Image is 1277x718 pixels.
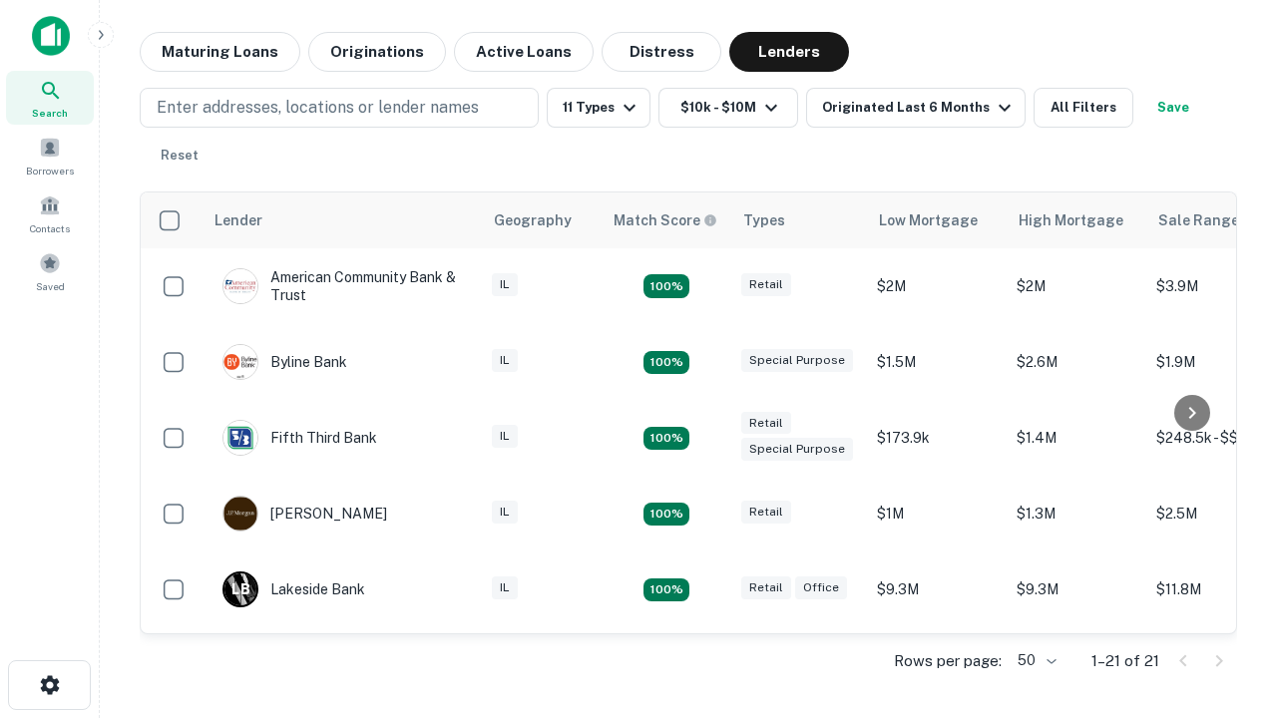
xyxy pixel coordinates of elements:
th: Lender [203,192,482,248]
td: $1M [867,476,1007,551]
button: Reset [148,136,212,176]
td: $9.3M [867,551,1007,627]
td: $1.4M [1007,400,1146,476]
img: picture [223,345,257,379]
div: Geography [494,208,572,232]
div: Capitalize uses an advanced AI algorithm to match your search with the best lender. The match sco... [614,209,717,231]
a: Saved [6,244,94,298]
div: Special Purpose [741,349,853,372]
span: Contacts [30,220,70,236]
th: Low Mortgage [867,192,1007,248]
td: $2.6M [1007,324,1146,400]
div: Office [795,576,847,599]
div: IL [492,425,518,448]
div: Low Mortgage [879,208,978,232]
span: Borrowers [26,163,74,179]
p: Rows per page: [894,649,1002,673]
button: Enter addresses, locations or lender names [140,88,539,128]
div: [PERSON_NAME] [222,496,387,532]
div: Retail [741,273,791,296]
div: Lender [214,208,262,232]
div: Special Purpose [741,438,853,461]
div: Types [743,208,785,232]
td: $173.9k [867,400,1007,476]
button: Originated Last 6 Months [806,88,1026,128]
p: 1–21 of 21 [1091,649,1159,673]
th: Types [731,192,867,248]
td: $9.3M [1007,551,1146,627]
td: $2.7M [867,627,1007,703]
button: All Filters [1034,88,1133,128]
button: Active Loans [454,32,594,72]
iframe: Chat Widget [1177,558,1277,654]
div: Retail [741,412,791,435]
div: Matching Properties: 3, hasApolloMatch: undefined [643,578,689,602]
td: $1.3M [1007,476,1146,551]
p: Enter addresses, locations or lender names [157,96,479,120]
div: Originated Last 6 Months [822,96,1017,120]
button: Distress [602,32,721,72]
td: $2M [1007,248,1146,324]
img: capitalize-icon.png [32,16,70,56]
a: Contacts [6,186,94,240]
div: Retail [741,501,791,524]
button: Originations [308,32,446,72]
div: High Mortgage [1019,208,1123,232]
div: Matching Properties: 2, hasApolloMatch: undefined [643,503,689,527]
div: IL [492,349,518,372]
div: Matching Properties: 2, hasApolloMatch: undefined [643,274,689,298]
th: Capitalize uses an advanced AI algorithm to match your search with the best lender. The match sco... [602,192,731,248]
div: IL [492,576,518,599]
div: Fifth Third Bank [222,420,377,456]
div: Lakeside Bank [222,571,365,607]
img: picture [223,421,257,455]
th: High Mortgage [1007,192,1146,248]
button: Save your search to get updates of matches that match your search criteria. [1141,88,1205,128]
div: Byline Bank [222,344,347,380]
a: Search [6,71,94,125]
img: picture [223,269,257,303]
td: $7M [1007,627,1146,703]
th: Geography [482,192,602,248]
a: Borrowers [6,129,94,182]
button: $10k - $10M [658,88,798,128]
h6: Match Score [614,209,713,231]
div: Sale Range [1158,208,1239,232]
p: L B [231,579,249,600]
span: Search [32,105,68,121]
td: $2M [867,248,1007,324]
span: Saved [36,278,65,294]
div: American Community Bank & Trust [222,268,462,304]
button: Maturing Loans [140,32,300,72]
div: Matching Properties: 3, hasApolloMatch: undefined [643,351,689,375]
button: Lenders [729,32,849,72]
div: 50 [1010,646,1060,675]
div: Retail [741,576,791,599]
div: IL [492,501,518,524]
img: picture [223,497,257,531]
div: Matching Properties: 2, hasApolloMatch: undefined [643,427,689,451]
td: $1.5M [867,324,1007,400]
button: 11 Types [547,88,650,128]
div: IL [492,273,518,296]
